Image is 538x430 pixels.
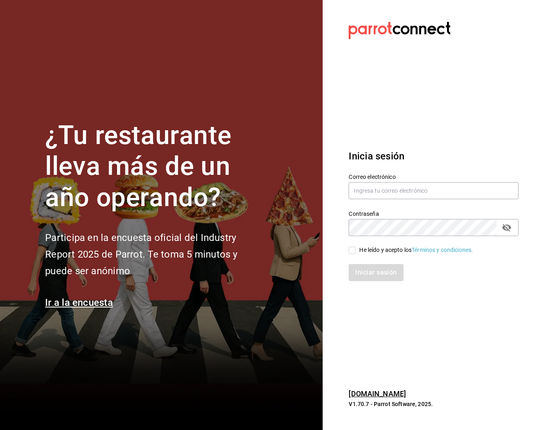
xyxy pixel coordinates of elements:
[45,297,113,308] a: Ir a la encuesta
[500,221,514,234] button: passwordField
[349,174,518,179] label: Correo electrónico
[349,149,518,163] h3: Inicia sesión
[359,246,473,254] div: He leído y acepto los
[349,182,518,199] input: Ingresa tu correo electrónico
[349,211,518,216] label: Contraseña
[45,230,265,279] h2: Participa en la encuesta oficial del Industry Report 2025 de Parrot. Te toma 5 minutos y puede se...
[412,247,473,253] a: Términos y condiciones.
[349,389,406,398] a: [DOMAIN_NAME]
[349,400,518,408] p: V1.70.7 - Parrot Software, 2025.
[45,120,265,213] h1: ¿Tu restaurante lleva más de un año operando?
